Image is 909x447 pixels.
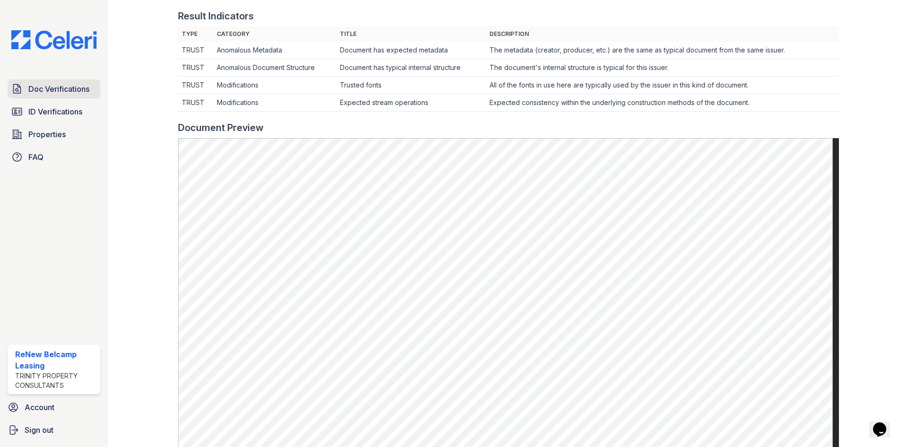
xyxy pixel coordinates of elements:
td: Expected consistency within the underlying construction methods of the document. [486,94,839,112]
td: TRUST [178,59,214,77]
td: TRUST [178,42,214,59]
div: Document Preview [178,121,264,134]
a: Sign out [4,421,104,439]
a: Properties [8,125,100,144]
th: Category [213,26,336,42]
img: CE_Logo_Blue-a8612792a0a2168367f1c8372b55b34899dd931a85d93a1a3d3e32e68fde9ad4.png [4,30,104,49]
span: ID Verifications [28,106,82,117]
a: Doc Verifications [8,79,100,98]
th: Description [486,26,839,42]
td: TRUST [178,94,214,112]
td: Document has expected metadata [336,42,486,59]
td: Anomalous Metadata [213,42,336,59]
iframe: chat widget [869,409,900,438]
a: FAQ [8,148,100,167]
a: ID Verifications [8,102,100,121]
span: Account [25,402,54,413]
td: Modifications [213,77,336,94]
td: Trusted fonts [336,77,486,94]
div: ReNew Belcamp Leasing [15,349,97,371]
span: Doc Verifications [28,83,89,95]
td: The metadata (creator, producer, etc.) are the same as typical document from the same issuer. [486,42,839,59]
td: Expected stream operations [336,94,486,112]
td: Modifications [213,94,336,112]
span: Properties [28,129,66,140]
th: Title [336,26,486,42]
td: The document's internal structure is typical for this issuer. [486,59,839,77]
div: Trinity Property Consultants [15,371,97,390]
td: All of the fonts in use here are typically used by the issuer in this kind of document. [486,77,839,94]
td: Anomalous Document Structure [213,59,336,77]
th: Type [178,26,214,42]
span: FAQ [28,151,44,163]
a: Account [4,398,104,417]
span: Sign out [25,424,53,436]
div: Result Indicators [178,9,254,23]
td: TRUST [178,77,214,94]
td: Document has typical internal structure [336,59,486,77]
